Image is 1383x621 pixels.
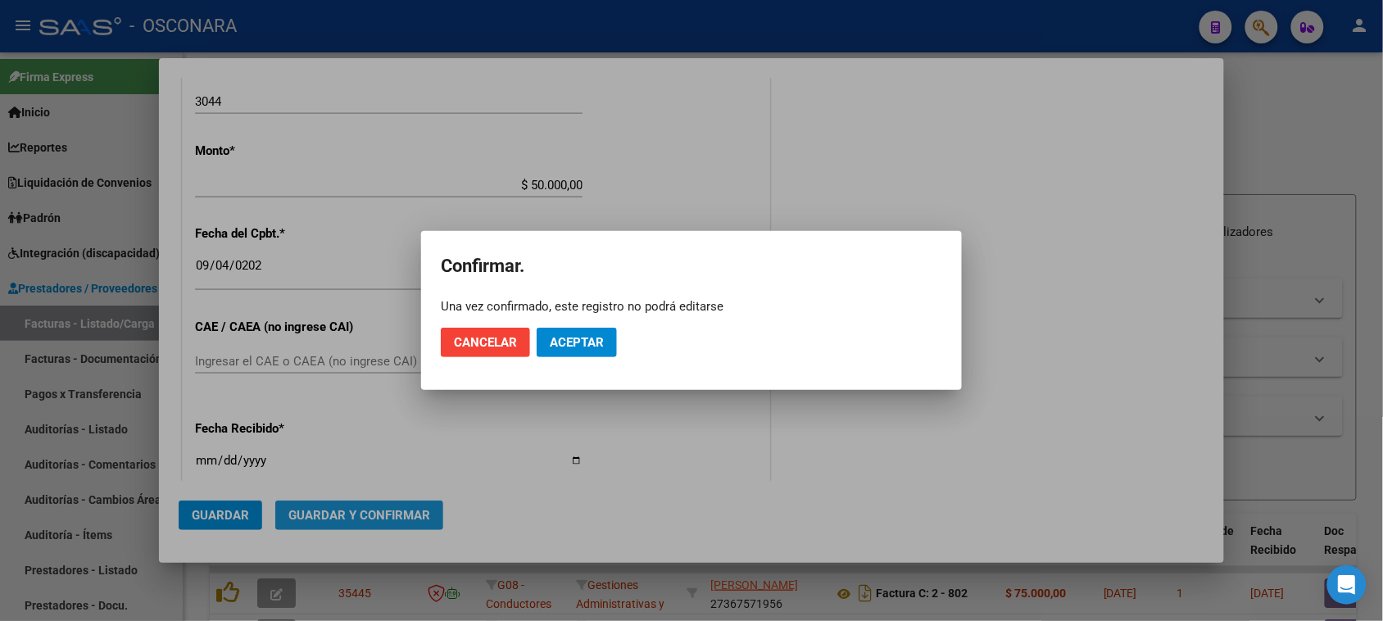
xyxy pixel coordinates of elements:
div: Una vez confirmado, este registro no podrá editarse [441,298,942,315]
button: Aceptar [537,328,617,357]
button: Cancelar [441,328,530,357]
div: Open Intercom Messenger [1327,565,1367,605]
span: Aceptar [550,335,604,350]
h2: Confirmar. [441,251,942,282]
span: Cancelar [454,335,517,350]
